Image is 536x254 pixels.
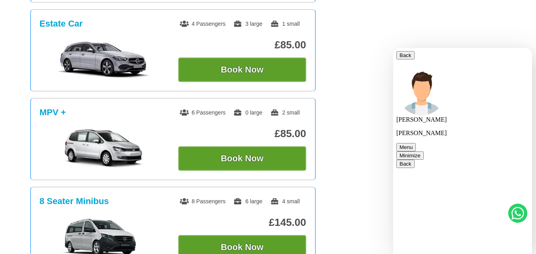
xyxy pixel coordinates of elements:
p: £85.00 [178,39,306,51]
span: 1 small [270,21,300,27]
p: £145.00 [178,216,306,229]
h3: 8 Seater Minibus [40,196,109,206]
span: 3 large [233,21,262,27]
iframe: chat widget [393,48,532,254]
span: 6 Passengers [180,109,226,116]
img: Estate Car [44,40,163,80]
button: Book Now [178,146,306,171]
span: 4 small [270,198,300,204]
h3: MPV + [40,107,66,118]
span: 4 Passengers [180,21,226,27]
p: £85.00 [178,128,306,140]
span: 8 Passengers [180,198,226,204]
span: 6 large [233,198,262,204]
button: Book Now [178,57,306,82]
span: 2 small [270,109,300,116]
img: MPV + [44,129,163,168]
h3: Estate Car [40,19,83,29]
span: 0 large [233,109,262,116]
